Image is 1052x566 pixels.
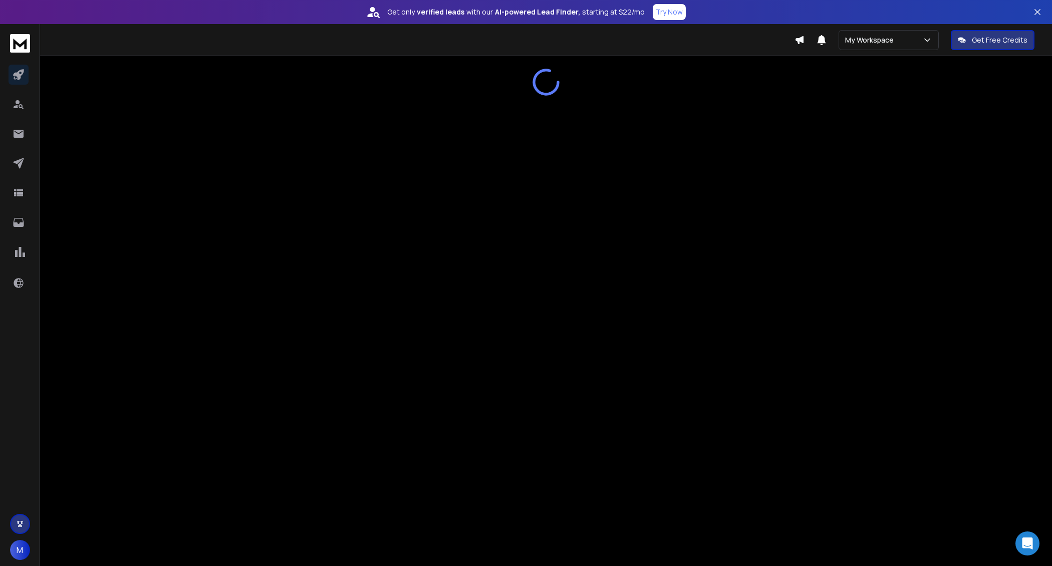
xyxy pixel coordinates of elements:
strong: verified leads [417,7,464,17]
button: Get Free Credits [951,30,1034,50]
button: M [10,540,30,560]
p: My Workspace [845,35,898,45]
strong: AI-powered Lead Finder, [495,7,580,17]
div: Open Intercom Messenger [1015,531,1039,555]
p: Get only with our starting at $22/mo [387,7,645,17]
p: Get Free Credits [972,35,1027,45]
img: logo [10,34,30,53]
button: Try Now [653,4,686,20]
p: Try Now [656,7,683,17]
